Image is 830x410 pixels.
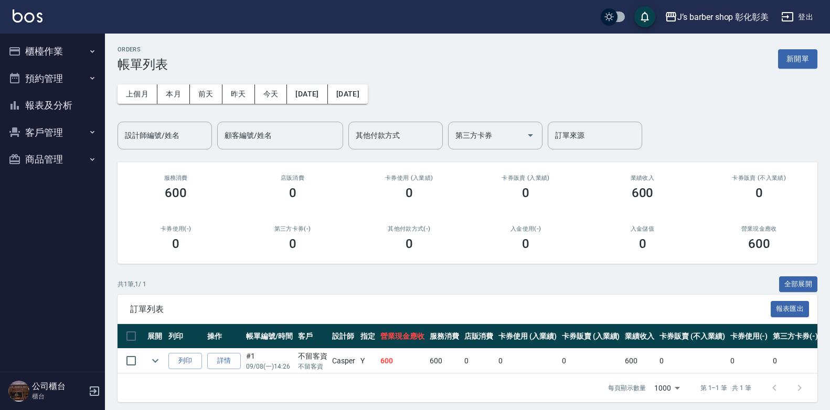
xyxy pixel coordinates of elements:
[298,362,327,371] p: 不留客資
[4,119,101,146] button: 客戶管理
[364,175,455,181] h2: 卡券使用 (入業績)
[358,349,378,373] td: Y
[4,65,101,92] button: 預約管理
[496,324,559,349] th: 卡券使用 (入業績)
[168,353,202,369] button: 列印
[771,304,810,314] a: 報表匯出
[427,349,462,373] td: 600
[728,349,771,373] td: 0
[728,324,771,349] th: 卡券使用(-)
[427,324,462,349] th: 服務消費
[559,324,623,349] th: 卡券販賣 (入業績)
[714,225,805,232] h2: 營業現金應收
[522,236,529,251] h3: 0
[118,46,168,53] h2: ORDERS
[622,324,657,349] th: 業績收入
[4,92,101,119] button: 報表及分析
[243,349,295,373] td: #1
[247,225,338,232] h2: 第三方卡券(-)
[205,324,243,349] th: 操作
[748,236,770,251] h3: 600
[496,349,559,373] td: 0
[243,324,295,349] th: 帳單編號/時間
[329,324,358,349] th: 設計師
[13,9,42,23] img: Logo
[130,225,221,232] h2: 卡券使用(-)
[130,304,771,315] span: 訂單列表
[118,84,157,104] button: 上個月
[650,374,684,402] div: 1000
[358,324,378,349] th: 指定
[255,84,288,104] button: 今天
[597,175,688,181] h2: 業績收入
[677,10,769,24] div: J’s barber shop 彰化彰美
[608,383,646,393] p: 每頁顯示數量
[770,349,821,373] td: 0
[4,38,101,65] button: 櫃檯作業
[329,349,358,373] td: Casper
[462,349,496,373] td: 0
[378,324,427,349] th: 營業現金應收
[222,84,255,104] button: 昨天
[130,175,221,181] h3: 服務消費
[777,7,817,27] button: 登出
[522,186,529,200] h3: 0
[172,236,179,251] h3: 0
[559,349,623,373] td: 0
[771,301,810,317] button: 報表匯出
[289,236,296,251] h3: 0
[4,146,101,173] button: 商品管理
[661,6,773,28] button: J’s barber shop 彰化彰美
[157,84,190,104] button: 本月
[247,175,338,181] h2: 店販消費
[246,362,293,371] p: 09/08 (一) 14:26
[145,324,166,349] th: 展開
[480,225,571,232] h2: 入金使用(-)
[8,381,29,402] img: Person
[778,53,817,63] a: 新開單
[190,84,222,104] button: 前天
[406,186,413,200] h3: 0
[32,392,86,401] p: 櫃台
[295,324,330,349] th: 客戶
[287,84,327,104] button: [DATE]
[639,236,646,251] h3: 0
[364,225,455,232] h2: 其他付款方式(-)
[522,127,539,144] button: Open
[165,186,187,200] h3: 600
[328,84,368,104] button: [DATE]
[406,236,413,251] h3: 0
[32,381,86,392] h5: 公司櫃台
[632,186,654,200] h3: 600
[480,175,571,181] h2: 卡券販賣 (入業績)
[714,175,805,181] h2: 卡券販賣 (不入業績)
[770,324,821,349] th: 第三方卡券(-)
[755,186,763,200] h3: 0
[118,57,168,72] h3: 帳單列表
[378,349,427,373] td: 600
[289,186,296,200] h3: 0
[462,324,496,349] th: 店販消費
[166,324,205,349] th: 列印
[147,353,163,369] button: expand row
[597,225,688,232] h2: 入金儲值
[207,353,241,369] a: 詳情
[118,279,146,289] p: 共 1 筆, 1 / 1
[298,351,327,362] div: 不留客資
[779,276,818,293] button: 全部展開
[778,49,817,69] button: 新開單
[657,349,727,373] td: 0
[657,324,727,349] th: 卡券販賣 (不入業績)
[622,349,657,373] td: 600
[700,383,751,393] p: 第 1–1 筆 共 1 筆
[634,6,655,27] button: save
